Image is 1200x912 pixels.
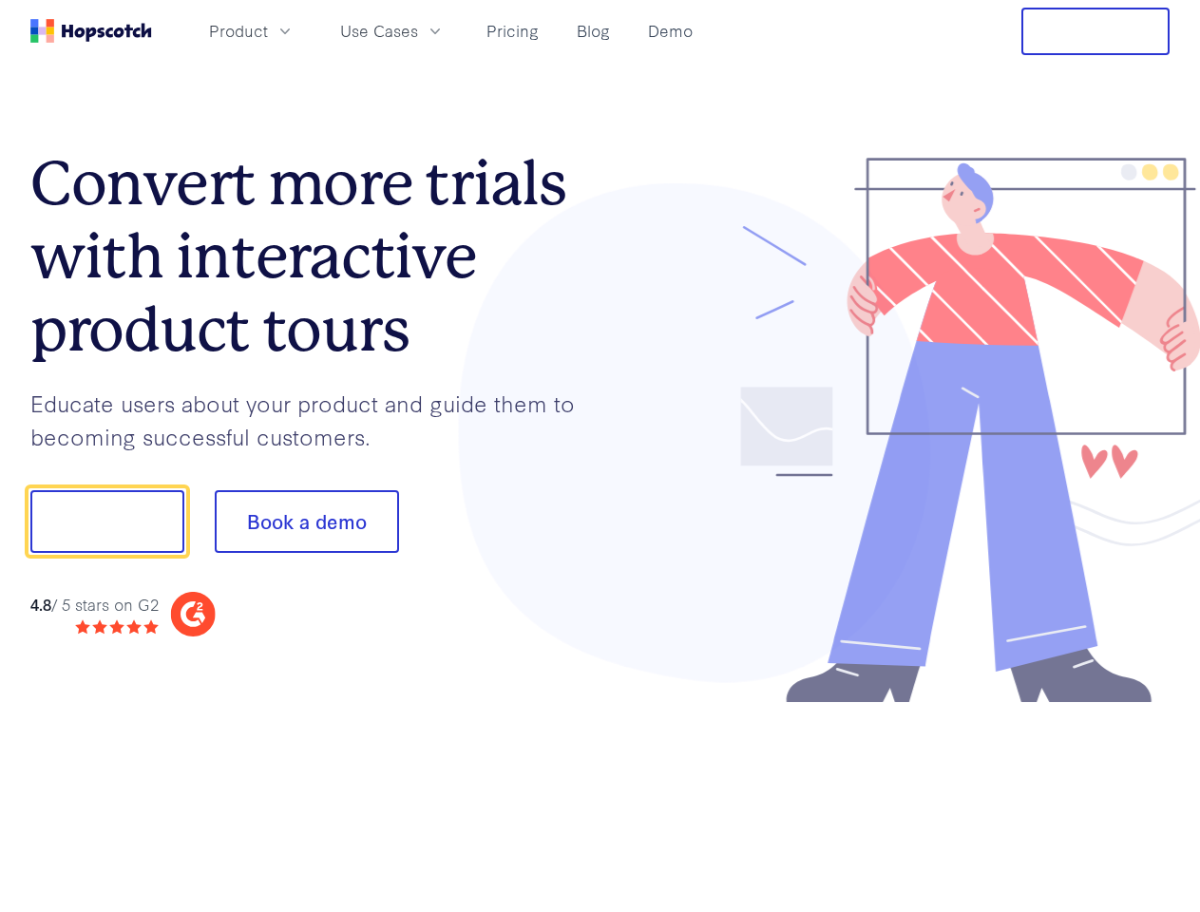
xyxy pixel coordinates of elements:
[640,15,700,47] a: Demo
[209,19,268,43] span: Product
[329,15,456,47] button: Use Cases
[30,19,152,43] a: Home
[215,490,399,553] button: Book a demo
[30,593,51,615] strong: 4.8
[340,19,418,43] span: Use Cases
[569,15,618,47] a: Blog
[30,387,600,452] p: Educate users about your product and guide them to becoming successful customers.
[1021,8,1170,55] button: Free Trial
[30,147,600,366] h1: Convert more trials with interactive product tours
[198,15,306,47] button: Product
[479,15,546,47] a: Pricing
[30,490,184,553] button: Show me!
[30,593,159,617] div: / 5 stars on G2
